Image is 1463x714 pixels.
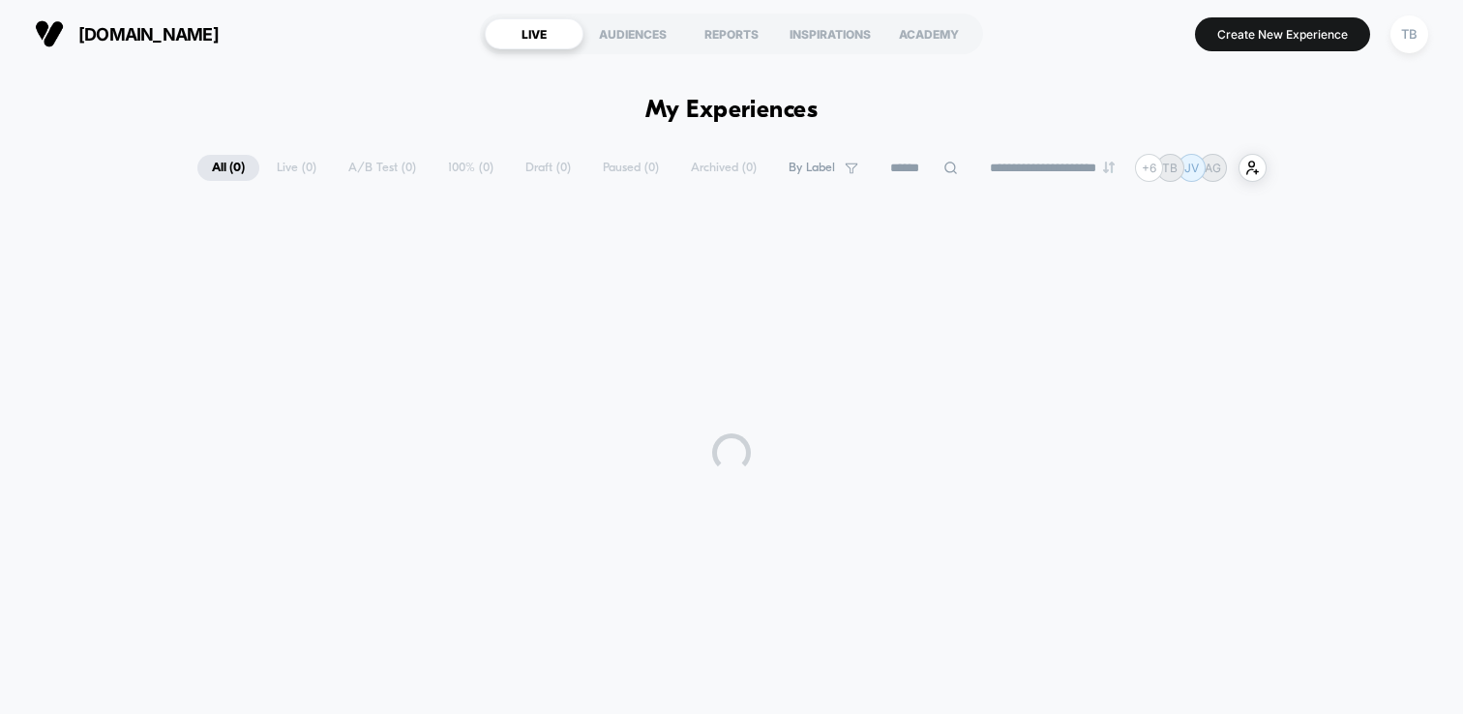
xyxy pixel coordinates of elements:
button: [DOMAIN_NAME] [29,18,224,49]
button: TB [1385,15,1434,54]
span: All ( 0 ) [197,155,259,181]
h1: My Experiences [645,97,819,125]
div: + 6 [1135,154,1163,182]
button: Create New Experience [1195,17,1370,51]
span: [DOMAIN_NAME] [78,24,219,45]
p: TB [1162,161,1178,175]
p: JV [1184,161,1199,175]
span: By Label [789,161,835,175]
div: AUDIENCES [583,18,682,49]
div: ACADEMY [880,18,978,49]
div: REPORTS [682,18,781,49]
div: INSPIRATIONS [781,18,880,49]
img: Visually logo [35,19,64,48]
div: TB [1390,15,1428,53]
p: AG [1205,161,1221,175]
img: end [1103,162,1115,173]
div: LIVE [485,18,583,49]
